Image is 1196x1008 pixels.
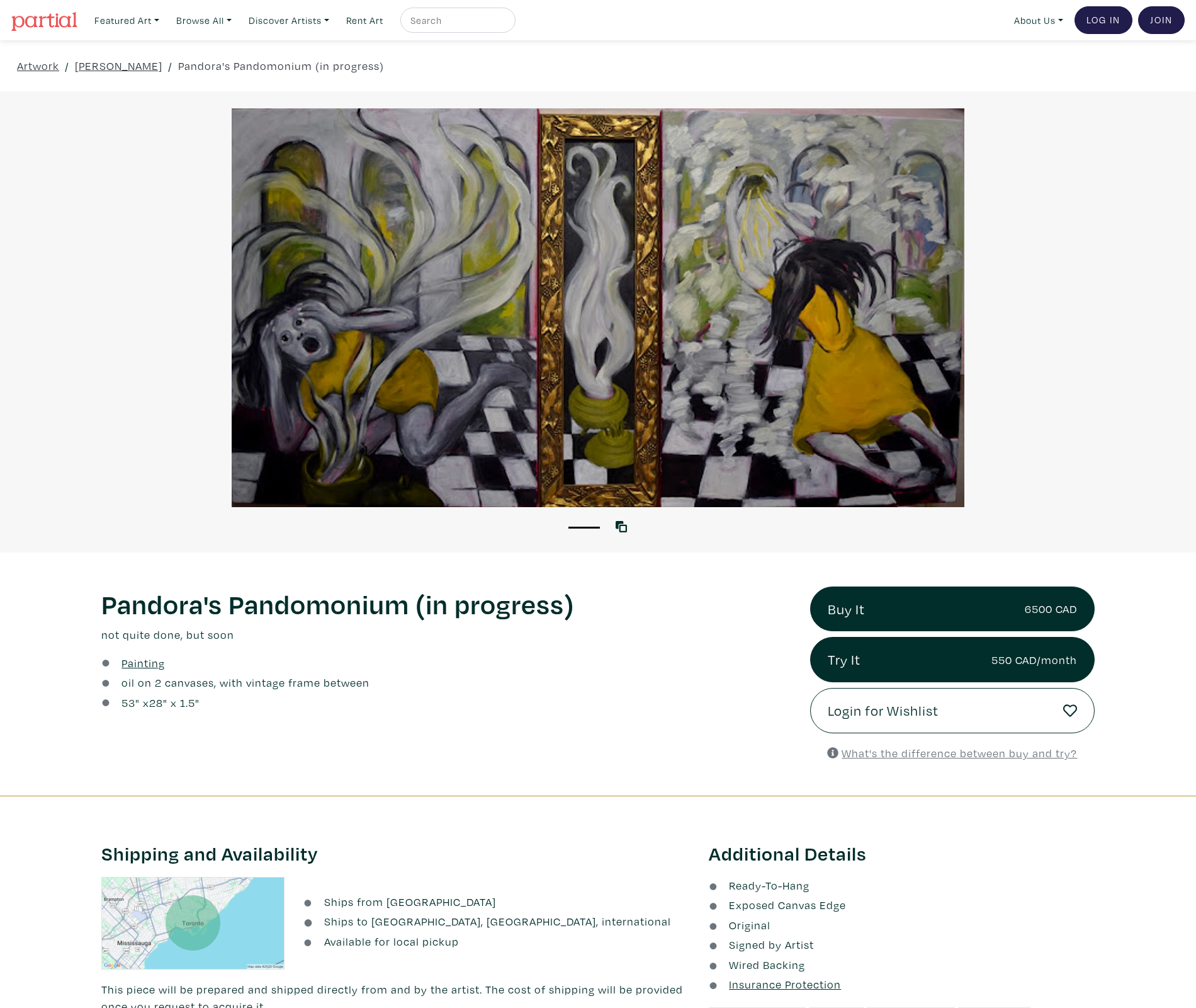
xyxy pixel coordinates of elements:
a: Pandora's Pandomonium (in progress) [178,57,384,74]
span: Login for Wishlist [828,700,939,721]
span: / [168,57,172,74]
span: / [65,57,69,74]
li: Ready-To-Hang [709,877,1095,894]
a: oil on 2 canvases, with vintage frame between [121,674,370,691]
h1: Pandora's Pandomonium (in progress) [101,587,791,621]
li: Wired Backing [709,956,1095,973]
u: What's the difference between buy and try? [842,746,1077,760]
a: Insurance Protection [709,977,841,992]
li: Available for local pickup [303,933,689,950]
button: 1 of 1 [568,527,600,529]
li: Signed by Artist [709,936,1095,953]
a: Featured Art [89,8,165,33]
li: Exposed Canvas Edge [709,896,1095,913]
div: " x " x 1.5" [121,694,200,711]
a: Discover Artists [243,8,335,33]
li: Ships to [GEOGRAPHIC_DATA], [GEOGRAPHIC_DATA], international [303,913,689,930]
a: Buy It6500 CAD [810,587,1095,632]
span: 28 [149,696,163,710]
a: [PERSON_NAME] [75,57,162,74]
input: Search [409,13,504,28]
small: 6500 CAD [1025,600,1077,617]
a: Artwork [17,57,59,74]
u: Insurance Protection [729,977,841,992]
a: Login for Wishlist [810,688,1095,733]
a: About Us [1008,8,1069,33]
span: 53 [121,696,135,710]
a: Join [1138,6,1185,34]
h3: Additional Details [709,842,1095,866]
a: What's the difference between buy and try? [827,746,1077,760]
a: Log In [1075,6,1132,34]
li: Ships from [GEOGRAPHIC_DATA] [303,893,689,910]
a: Browse All [171,8,237,33]
a: Rent Art [341,8,389,33]
a: Painting [121,655,165,672]
li: Original [709,917,1095,934]
h3: Shipping and Availability [101,842,690,866]
u: Painting [121,656,165,670]
img: staticmap [101,877,285,970]
a: Try It550 CAD/month [810,637,1095,682]
p: not quite done, but soon [101,626,791,643]
small: 550 CAD/month [991,651,1077,668]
